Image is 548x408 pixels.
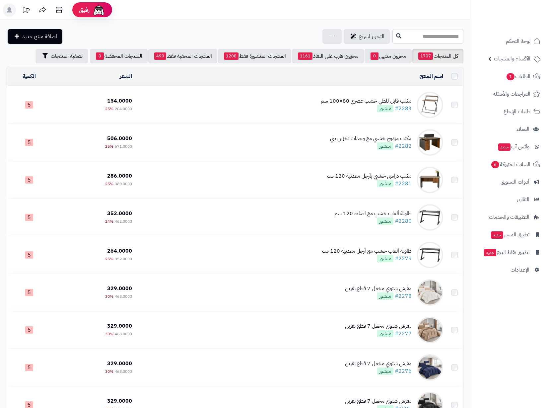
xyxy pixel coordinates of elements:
[474,174,544,190] a: أدوات التسويق
[516,124,529,134] span: العملاء
[417,92,443,118] img: مكتب قابل للطي خشب عصري 80×100 سم
[511,265,529,275] span: الإعدادات
[417,167,443,193] img: مكتب دراسي خشبي بأرجل معدنية 120 سم
[345,360,412,367] div: مفرش شتوي مخمل 7 قطع نفرين
[517,195,529,204] span: التقارير
[484,249,496,256] span: جديد
[345,285,412,292] div: مفرش شتوي مخمل 7 قطع نفرين
[107,360,132,367] span: 329.0000
[25,364,33,371] span: 5
[474,227,544,243] a: تطبيق المتجرجديد
[395,142,412,150] a: #2282
[105,218,113,224] span: 24%
[417,204,443,231] img: طاولة ألعاب خشب مع اضاءة 120 سم
[107,322,132,330] span: 329.0000
[493,89,530,99] span: المراجعات والأسئلة
[474,156,544,172] a: السلات المتروكة6
[377,292,393,300] span: منشور
[498,143,511,151] span: جديد
[51,52,83,60] span: تصفية المنتجات
[417,279,443,306] img: مفرش شتوي مخمل 7 قطع نفرين
[377,142,393,150] span: منشور
[418,52,433,60] span: 1707
[377,367,393,375] span: منشور
[334,210,412,217] div: طاولة ألعاب خشب مع اضاءة 120 سم
[105,293,113,299] span: 30%
[120,72,132,80] a: السعر
[498,142,529,151] span: وآتس آب
[474,86,544,102] a: المراجعات والأسئلة
[298,52,312,60] span: 1161
[96,52,104,60] span: 0
[25,326,33,334] span: 5
[23,72,36,80] a: الكمية
[107,209,132,217] span: 352.0000
[115,331,132,337] span: 468.0000
[417,354,443,381] img: مفرش شتوي مخمل 7 قطع نفرين
[395,292,412,300] a: #2278
[218,49,291,63] a: المنتجات المنشورة فقط1208
[377,217,393,225] span: منشور
[25,251,33,259] span: 5
[105,331,113,337] span: 30%
[321,97,412,105] div: مكتب قابل للطي خشب عصري 80×100 سم
[326,172,412,180] div: مكتب دراسي خشبي بأرجل معدنية 120 سم
[115,293,132,299] span: 468.0000
[321,247,412,255] div: طاولة ألعاب خشب مع أرجل معدنية 120 سم
[18,3,34,18] a: تحديثات المنصة
[395,330,412,338] a: #2277
[417,317,443,343] img: مفرش شتوي مخمل 7 قطع نفرين
[474,192,544,207] a: التقارير
[224,52,239,60] span: 1208
[345,322,412,330] div: مفرش شتوي مخمل 7 قطع نفرين
[474,262,544,278] a: الإعدادات
[504,107,530,116] span: طلبات الإرجاع
[507,73,514,80] span: 1
[115,368,132,374] span: 468.0000
[395,255,412,263] a: #2279
[107,97,132,105] span: 154.0000
[491,231,503,239] span: جديد
[107,397,132,405] span: 329.0000
[105,256,113,262] span: 25%
[8,29,62,44] a: اضافة منتج جديد
[107,172,132,180] span: 286.0000
[483,248,529,257] span: تطبيق نقاط البيع
[395,105,412,113] a: #2283
[345,397,412,405] div: مفرش شتوي مخمل 7 قطع نفرين
[344,29,390,44] a: التحرير لسريع
[377,180,393,187] span: منشور
[371,52,378,60] span: 0
[90,49,148,63] a: المنتجات المخفضة0
[474,33,544,49] a: لوحة التحكم
[115,106,132,112] span: 204.0000
[412,49,463,63] a: كل المنتجات1707
[115,143,132,149] span: 671.0000
[107,134,132,142] span: 506.0000
[79,6,90,14] span: رفيق
[25,139,33,146] span: 5
[417,242,443,268] img: طاولة ألعاب خشب مع أرجل معدنية 120 سم
[25,214,33,221] span: 5
[417,129,443,156] img: مكتب مزدوج خشبي مع وحدات تخزين بني
[474,68,544,84] a: الطلبات1
[107,247,132,255] span: 264.0000
[395,367,412,375] a: #2276
[491,161,499,168] span: 6
[506,37,530,46] span: لوحة التحكم
[107,285,132,292] span: 329.0000
[105,106,113,112] span: 25%
[115,256,132,262] span: 352.0000
[474,139,544,155] a: وآتس آبجديد
[148,49,217,63] a: المنتجات المخفية فقط499
[491,160,530,169] span: السلات المتروكة
[474,104,544,120] a: طلبات الإرجاع
[330,135,412,142] div: مكتب مزدوج خشبي مع وحدات تخزين بني
[474,244,544,260] a: تطبيق نقاط البيعجديد
[395,217,412,225] a: #2280
[25,289,33,296] span: 5
[420,72,443,80] a: اسم المنتج
[501,177,529,187] span: أدوات التسويق
[35,49,88,63] button: تصفية المنتجات
[105,181,113,187] span: 25%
